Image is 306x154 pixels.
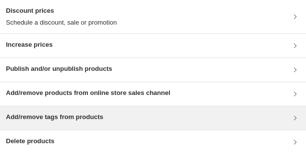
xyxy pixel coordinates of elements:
[6,18,117,28] p: Schedule a discount, sale or promotion
[6,112,103,122] h3: Add/remove tags from products
[6,64,112,74] h3: Publish and/or unpublish products
[6,6,117,16] h3: Discount prices
[6,88,170,98] h3: Add/remove products from online store sales channel
[6,136,54,146] h3: Delete products
[6,40,53,50] h3: Increase prices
